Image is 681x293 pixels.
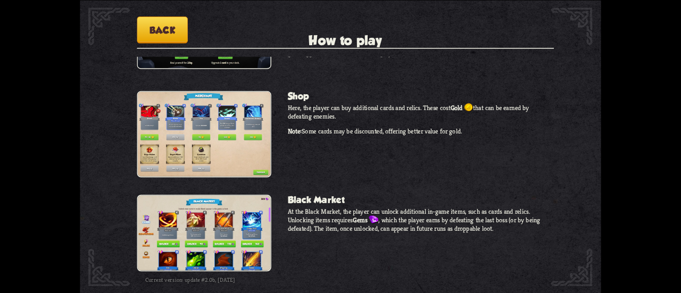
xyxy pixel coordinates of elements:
button: Back [137,16,188,44]
p: Upgrading cards can be done either by levelling them up or infusing them with runes. Levelling me... [288,31,546,57]
b: Gold [451,104,463,112]
h3: Black Market [288,195,546,205]
p: Some cards may be discounted, offering better value for gold. [288,127,546,135]
h3: Shop [288,91,546,102]
p: At the Black Market, the player can unlock additional in-game items, such as cards and relics. Un... [288,207,546,233]
img: Shop.jpg [137,91,271,177]
img: Gold.png [464,103,474,112]
div: Current version: update #2.0b, [DATE] [145,272,302,287]
b: Note: [288,127,302,135]
p: Here, the player can buy additional cards and relics. These cost that can be earned by defeating ... [288,104,546,121]
h2: How to play [137,32,554,48]
b: Gems [353,216,368,224]
img: Marketplace.jpg [137,195,271,271]
img: Gem.png [369,215,379,224]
